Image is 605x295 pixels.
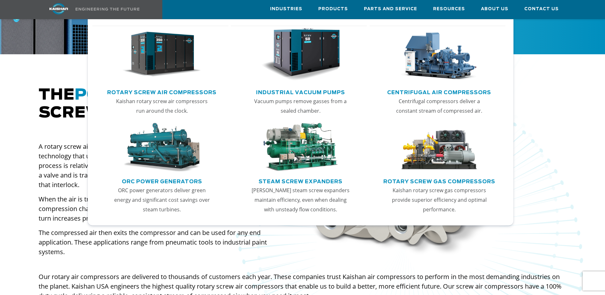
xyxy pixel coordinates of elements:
a: About Us [481,0,508,18]
a: ORC Power Generators [122,176,202,185]
span: Parts and Service [364,5,417,13]
span: Resources [433,5,465,13]
span: Contact Us [524,5,559,13]
span: About Us [481,5,508,13]
a: Resources [433,0,465,18]
img: thumb-Centrifugal-Air-Compressors [400,28,478,81]
h2: The behind Kaishan rotary screw air compressors [39,86,567,122]
img: kaishan logo [35,3,83,14]
p: A rotary screw air compressor is a reliable, efficient form of air compression technology that us... [39,142,277,190]
p: The compressed air then exits the compressor and can be used for any end application. These appli... [39,228,277,257]
img: thumb-Industrial-Vacuum-Pumps [261,28,340,81]
img: thumb-Steam-Screw-Expanders [261,123,340,172]
p: ORC power generators deliver green energy and significant cost savings over steam turbines. [112,185,212,214]
span: Industries [270,5,302,13]
img: thumb-Rotary-Screw-Gas-Compressors [400,123,478,172]
a: Industrial Vacuum Pumps [256,87,345,96]
img: Engineering the future [76,8,139,11]
a: Rotary Screw Air Compressors [107,87,217,96]
a: Centrifugal Air Compressors [387,87,491,96]
img: thumb-Rotary-Screw-Air-Compressors [122,28,201,81]
p: Vacuum pumps remove gasses from a sealed chamber. [251,96,350,116]
a: Products [318,0,348,18]
p: Kaishan rotary screw gas compressors provide superior efficiency and optimal performance. [389,185,489,214]
a: Contact Us [524,0,559,18]
span: Products [318,5,348,13]
img: thumb-ORC-Power-Generators [122,123,201,172]
p: When the air is trapped, the screws turn and reduce the volume of the compression chamber. Follow... [39,194,277,223]
p: Kaishan rotary screw air compressors run around the clock. [112,96,212,116]
p: [PERSON_NAME] steam screw expanders maintain efficiency, even when dealing with unsteady flow con... [251,185,350,214]
a: Industries [270,0,302,18]
a: Rotary Screw Gas Compressors [383,176,495,185]
a: Parts and Service [364,0,417,18]
a: Steam Screw Expanders [259,176,343,185]
p: Centrifugal compressors deliver a constant stream of compressed air. [389,96,489,116]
